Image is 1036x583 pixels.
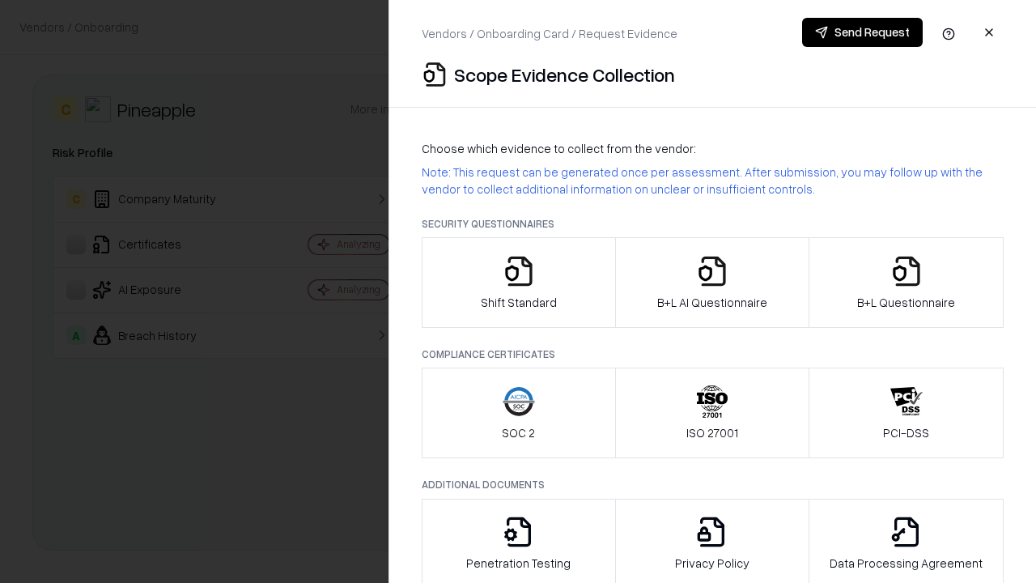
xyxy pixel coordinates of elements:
p: Choose which evidence to collect from the vendor: [422,140,1004,157]
p: Vendors / Onboarding Card / Request Evidence [422,25,677,42]
p: Compliance Certificates [422,347,1004,361]
p: Scope Evidence Collection [454,62,675,87]
button: PCI-DSS [809,368,1004,458]
button: B+L Questionnaire [809,237,1004,328]
button: B+L AI Questionnaire [615,237,810,328]
p: Privacy Policy [675,555,749,572]
p: ISO 27001 [686,424,738,441]
p: B+L AI Questionnaire [657,294,767,311]
p: Security Questionnaires [422,217,1004,231]
p: Penetration Testing [466,555,571,572]
p: Note: This request can be generated once per assessment. After submission, you may follow up with... [422,164,1004,198]
p: Additional Documents [422,478,1004,492]
button: ISO 27001 [615,368,810,458]
p: PCI-DSS [883,424,929,441]
button: SOC 2 [422,368,616,458]
p: Data Processing Agreement [830,555,983,572]
button: Shift Standard [422,237,616,328]
p: B+L Questionnaire [857,294,955,311]
p: Shift Standard [481,294,557,311]
button: Send Request [802,18,923,47]
p: SOC 2 [502,424,535,441]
